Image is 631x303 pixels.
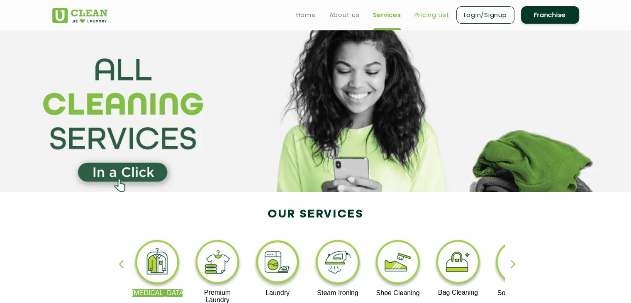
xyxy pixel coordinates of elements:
[373,238,424,289] img: shoe_cleaning_11zon.webp
[492,238,543,289] img: sofa_cleaning_11zon.webp
[414,10,450,20] a: Pricing List
[373,10,401,20] a: Services
[296,10,316,20] a: Home
[373,289,424,297] p: Shoe Cleaning
[456,6,514,24] a: Login/Signup
[433,289,484,296] p: Bag Cleaning
[492,289,543,297] p: Sofa Cleaning
[329,10,360,20] a: About us
[252,289,303,297] p: Laundry
[433,238,484,289] img: bag_cleaning_11zon.webp
[132,289,183,297] p: [MEDICAL_DATA]
[192,238,243,289] img: premium_laundry_cleaning_11zon.webp
[132,238,183,289] img: dry_cleaning_11zon.webp
[252,238,303,289] img: laundry_cleaning_11zon.webp
[312,238,363,289] img: steam_ironing_11zon.webp
[312,289,363,297] p: Steam Ironing
[521,6,579,24] a: Franchise
[52,8,107,23] img: UClean Laundry and Dry Cleaning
